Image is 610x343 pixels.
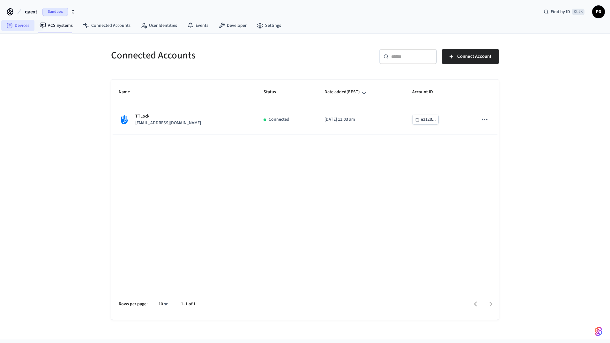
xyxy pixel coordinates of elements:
a: ACS Systems [34,20,78,31]
a: Developer [213,20,252,31]
div: 10 [155,300,171,309]
span: qaext [25,8,37,16]
span: Account ID [412,87,441,97]
p: Connected [269,116,289,123]
p: [DATE] 11:03 am [324,116,397,123]
span: Name [119,87,138,97]
button: e3128... [412,115,439,125]
p: TTLock [135,113,201,120]
div: Find by IDCtrl K [539,6,590,18]
span: Status [264,87,284,97]
button: PD [592,5,605,18]
h5: Connected Accounts [111,49,301,62]
span: Find by ID [551,9,570,15]
span: Connect Account [457,52,491,61]
img: TTLock Logo, Square [119,114,130,126]
span: Sandbox [42,8,68,16]
p: Rows per page: [119,301,148,308]
span: PD [593,6,604,18]
a: Events [182,20,213,31]
p: [EMAIL_ADDRESS][DOMAIN_NAME] [135,120,201,126]
a: Connected Accounts [78,20,136,31]
a: Settings [252,20,286,31]
p: 1–1 of 1 [181,301,196,308]
a: Devices [1,20,34,31]
span: Date added(EEST) [324,87,368,97]
img: SeamLogoGradient.69752ec5.svg [595,326,602,337]
table: sticky table [111,80,499,134]
div: e3128... [421,116,436,124]
span: Ctrl K [572,9,584,15]
a: User Identities [136,20,182,31]
button: Connect Account [442,49,499,64]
